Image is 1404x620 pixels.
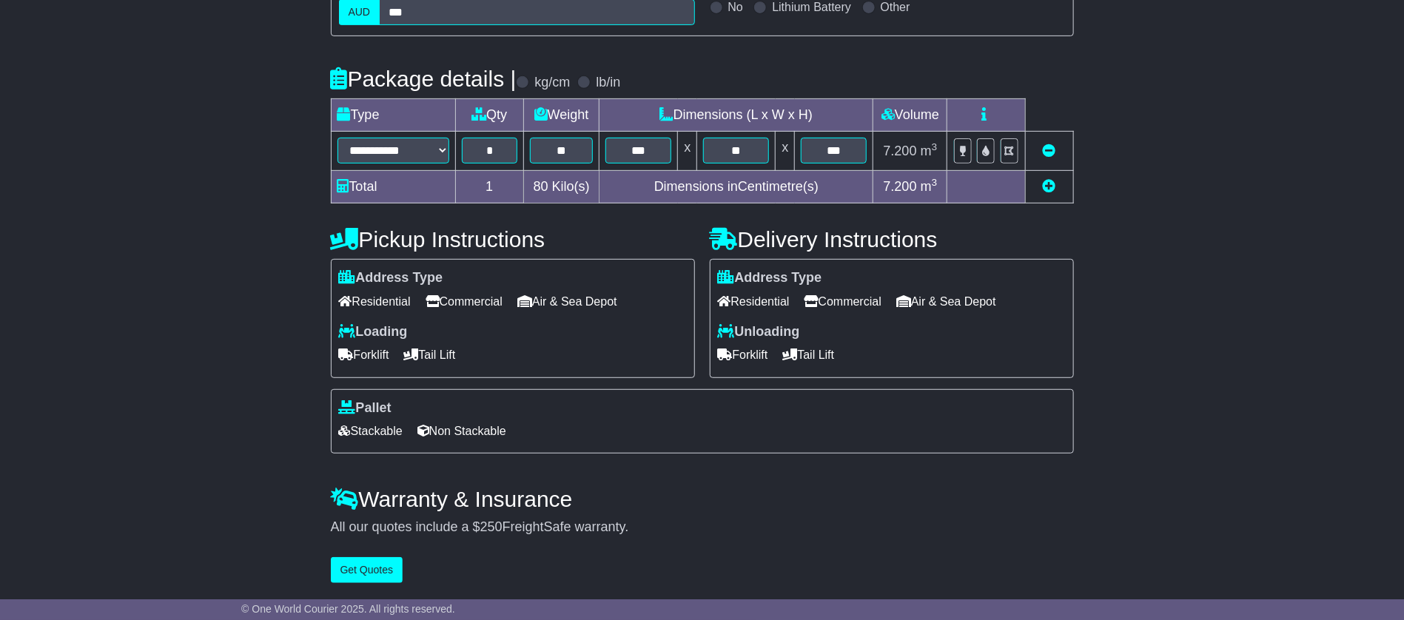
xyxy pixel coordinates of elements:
[896,290,996,313] span: Air & Sea Depot
[339,343,389,366] span: Forklift
[776,132,795,171] td: x
[331,557,403,583] button: Get Quotes
[339,324,408,340] label: Loading
[718,290,790,313] span: Residential
[339,400,392,417] label: Pallet
[873,99,947,132] td: Volume
[241,603,455,615] span: © One World Courier 2025. All rights reserved.
[921,179,938,194] span: m
[517,290,617,313] span: Air & Sea Depot
[1043,179,1056,194] a: Add new item
[523,99,599,132] td: Weight
[331,487,1074,511] h4: Warranty & Insurance
[417,419,506,442] span: Non Stackable
[678,132,697,171] td: x
[455,99,523,132] td: Qty
[718,343,768,366] span: Forklift
[710,227,1074,252] h4: Delivery Instructions
[523,171,599,203] td: Kilo(s)
[331,519,1074,536] div: All our quotes include a $ FreightSafe warranty.
[480,519,503,534] span: 250
[599,171,873,203] td: Dimensions in Centimetre(s)
[921,144,938,158] span: m
[596,75,620,91] label: lb/in
[805,290,881,313] span: Commercial
[339,270,443,286] label: Address Type
[331,99,455,132] td: Type
[718,270,822,286] label: Address Type
[455,171,523,203] td: 1
[718,324,800,340] label: Unloading
[339,290,411,313] span: Residential
[534,179,548,194] span: 80
[932,141,938,152] sup: 3
[932,177,938,188] sup: 3
[331,67,517,91] h4: Package details |
[783,343,835,366] span: Tail Lift
[331,171,455,203] td: Total
[884,179,917,194] span: 7.200
[426,290,503,313] span: Commercial
[534,75,570,91] label: kg/cm
[331,227,695,252] h4: Pickup Instructions
[339,419,403,442] span: Stackable
[404,343,456,366] span: Tail Lift
[884,144,917,158] span: 7.200
[599,99,873,132] td: Dimensions (L x W x H)
[1043,144,1056,158] a: Remove this item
